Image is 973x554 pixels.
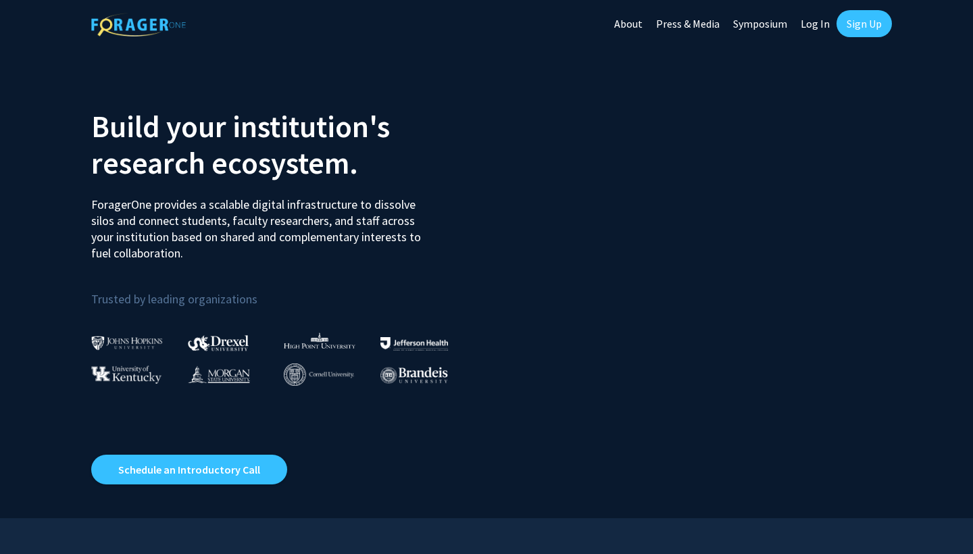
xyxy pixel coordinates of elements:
[188,335,249,351] img: Drexel University
[284,363,354,386] img: Cornell University
[91,108,476,181] h2: Build your institution's research ecosystem.
[380,367,448,384] img: Brandeis University
[284,332,355,349] img: High Point University
[91,186,430,261] p: ForagerOne provides a scalable digital infrastructure to dissolve silos and connect students, fac...
[837,10,892,37] a: Sign Up
[91,455,287,484] a: Opens in a new tab
[91,336,163,350] img: Johns Hopkins University
[91,272,476,309] p: Trusted by leading organizations
[380,337,448,350] img: Thomas Jefferson University
[188,366,250,383] img: Morgan State University
[91,366,161,384] img: University of Kentucky
[91,13,186,36] img: ForagerOne Logo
